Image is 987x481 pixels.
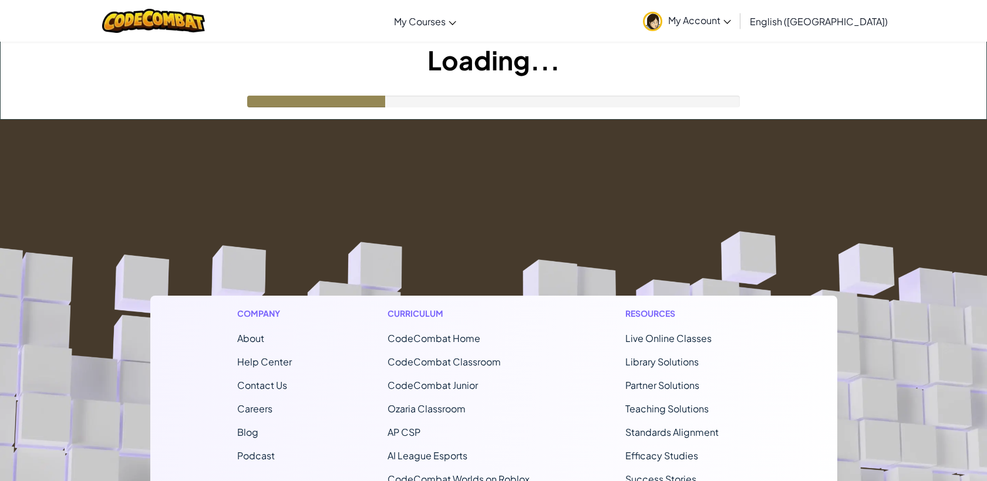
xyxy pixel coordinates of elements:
h1: Resources [625,307,750,320]
img: avatar [643,12,662,31]
a: Live Online Classes [625,332,712,344]
a: Ozaria Classroom [388,402,466,415]
a: CodeCombat Junior [388,379,478,391]
h1: Loading... [1,42,986,78]
a: About [237,332,264,344]
a: CodeCombat Classroom [388,355,501,368]
span: English ([GEOGRAPHIC_DATA]) [750,15,888,28]
a: My Account [637,2,737,39]
span: My Courses [394,15,446,28]
a: Standards Alignment [625,426,719,438]
a: Efficacy Studies [625,449,698,462]
a: Teaching Solutions [625,402,709,415]
a: Podcast [237,449,275,462]
a: Blog [237,426,258,438]
a: Careers [237,402,272,415]
a: Library Solutions [625,355,699,368]
a: AI League Esports [388,449,467,462]
span: My Account [668,14,731,26]
a: Partner Solutions [625,379,699,391]
img: CodeCombat logo [102,9,205,33]
a: English ([GEOGRAPHIC_DATA]) [744,5,894,37]
span: CodeCombat Home [388,332,480,344]
a: Help Center [237,355,292,368]
span: Contact Us [237,379,287,391]
a: My Courses [388,5,462,37]
a: AP CSP [388,426,420,438]
h1: Curriculum [388,307,530,320]
h1: Company [237,307,292,320]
